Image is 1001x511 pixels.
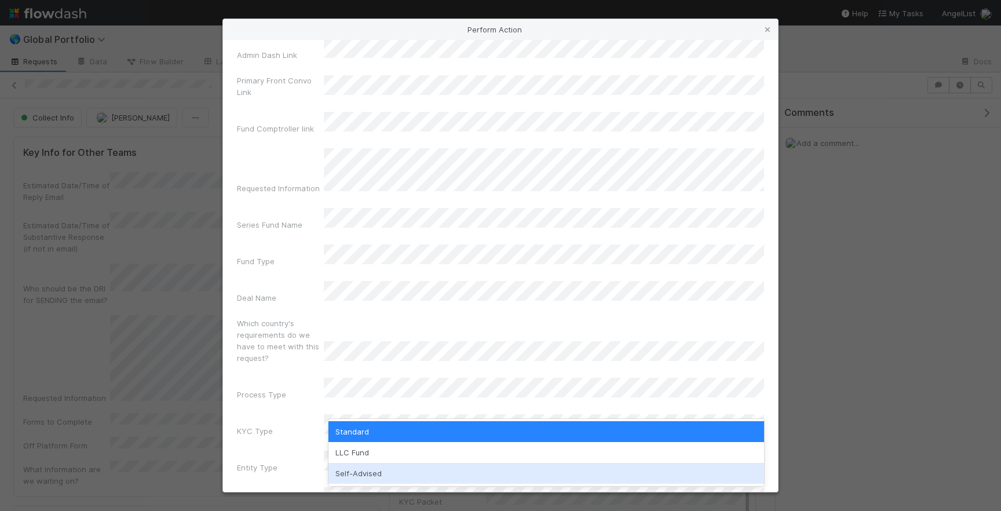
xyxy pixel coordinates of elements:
[237,317,324,364] label: Which country's requirements do we have to meet with this request?
[237,462,277,473] label: Entity Type
[223,19,778,40] div: Perform Action
[237,219,302,231] label: Series Fund Name
[237,49,297,61] label: Admin Dash Link
[237,123,314,134] label: Fund Comptroller link
[237,425,273,437] label: KYC Type
[328,442,764,463] div: LLC Fund
[237,256,275,267] label: Fund Type
[237,183,320,194] label: Requested Information
[237,75,324,98] label: Primary Front Convo Link
[328,421,764,442] div: Standard
[328,463,764,484] div: Self-Advised
[237,292,276,304] label: Deal Name
[237,389,286,400] label: Process Type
